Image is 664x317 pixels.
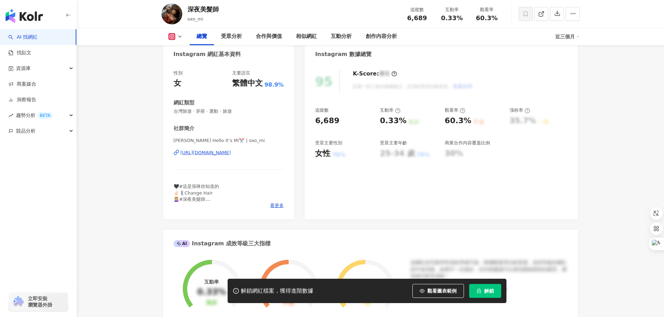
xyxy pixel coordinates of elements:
[380,140,407,146] div: 受眾主要年齡
[265,81,284,89] span: 98.9%
[174,78,181,89] div: 女
[174,184,260,227] span: 🖤#這是張咪你知道的 ✌🏻💈Change Hair 💆🏼‍♀️#深夜美髮師 💇🏼‍♀️預約Line @zbq2844x ⚠️完全預約制 ✍🏻155cm/67kg/胸36H/腰84cm/臀98cm...
[232,70,250,76] div: 主要語言
[445,107,465,113] div: 觀看率
[412,284,464,298] button: 觀看圖表範例
[474,6,500,13] div: 觀看率
[366,32,397,41] div: 創作內容分析
[469,284,501,298] button: 解鎖
[8,49,31,56] a: 找貼文
[404,6,430,13] div: 追蹤數
[315,50,372,58] div: Instagram 數據總覽
[221,32,242,41] div: 受眾分析
[8,34,38,41] a: searchAI 找網紅
[441,15,463,22] span: 0.33%
[232,78,263,89] div: 繁體中文
[8,81,36,88] a: 商案媒合
[331,32,352,41] div: 互動分析
[256,32,282,41] div: 合作與價值
[427,288,457,294] span: 觀看圖表範例
[174,70,183,76] div: 性別
[174,240,190,247] div: AI
[9,292,68,311] a: chrome extension立即安裝 瀏覽器外掛
[174,125,194,132] div: 社群簡介
[16,61,31,76] span: 資源庫
[174,240,270,247] div: Instagram 成效等級三大指標
[188,16,204,22] span: oxo_mi
[16,108,53,123] span: 趨勢分析
[16,123,36,139] span: 競品分析
[445,140,490,146] div: 商業合作內容覆蓋比例
[510,107,530,113] div: 漲粉率
[174,99,194,106] div: 網紅類型
[407,14,427,22] span: 6,689
[8,96,36,103] a: 洞察報告
[6,9,43,23] img: logo
[174,137,284,144] span: [PERSON_NAME] Hello It’s Mi✂️ | oxo_mi
[296,32,317,41] div: 相似網紅
[174,50,241,58] div: Instagram 網紅基本資料
[28,295,52,308] span: 立即安裝 瀏覽器外掛
[161,3,182,24] img: KOL Avatar
[270,203,284,209] span: 看更多
[8,113,13,118] span: rise
[181,150,231,156] div: [URL][DOMAIN_NAME]
[188,5,219,14] div: 深夜美髮師
[476,15,497,22] span: 60.3%
[555,31,580,42] div: 近三個月
[380,116,406,126] div: 0.33%
[315,148,330,159] div: 女性
[315,107,329,113] div: 追蹤數
[37,112,53,119] div: BETA
[241,287,313,295] div: 解鎖網紅檔案，獲得進階數據
[445,116,471,126] div: 60.3%
[11,296,25,307] img: chrome extension
[315,140,342,146] div: 受眾主要性別
[411,259,567,280] div: 該網紅的互動率和漲粉率都不錯，唯獨觀看率比較普通，為同等級的網紅的中低等級，效果不一定會好，但仍然建議可以發包開箱類型的案型，應該會比較有成效！
[197,32,207,41] div: 總覽
[174,150,284,156] a: [URL][DOMAIN_NAME]
[439,6,465,13] div: 互動率
[380,107,400,113] div: 互動率
[315,116,339,126] div: 6,689
[353,70,397,78] div: K-Score :
[174,108,284,114] span: 台灣旅遊 · 穿搭 · 運動 · 旅遊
